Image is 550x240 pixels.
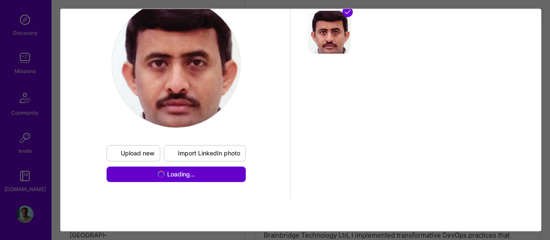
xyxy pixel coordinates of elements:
span: Import LinkedIn photo [169,149,240,158]
button: Loading... [107,167,246,182]
button: Import LinkedIn photo [164,145,246,161]
img: avatar [308,11,351,54]
div: To import a profile photo add your LinkedIn URL to your profile. [164,145,246,161]
span: Upload new [112,149,155,158]
i: icon UploadDark [112,150,119,157]
span: Loading... [167,170,195,179]
i: icon LinkedInDarkV2 [169,150,176,157]
button: Upload new [107,145,160,161]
